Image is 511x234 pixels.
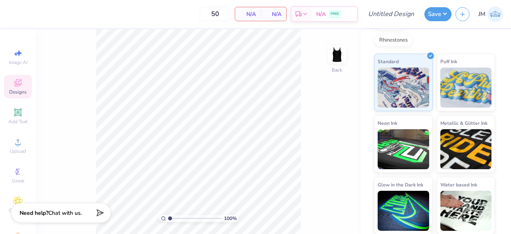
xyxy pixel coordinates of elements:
[9,89,27,95] span: Designs
[10,148,26,154] span: Upload
[9,59,28,66] span: Image AI
[331,11,339,17] span: FREE
[478,10,485,19] span: JM
[487,6,503,22] img: Joshua Mata
[4,207,32,220] span: Clipart & logos
[240,10,256,18] span: N/A
[329,46,345,62] img: Back
[424,7,452,21] button: Save
[440,129,492,169] img: Metallic & Glitter Ink
[316,10,326,18] span: N/A
[12,178,24,184] span: Greek
[378,191,429,231] img: Glow in the Dark Ink
[362,6,420,22] input: Untitled Design
[378,129,429,169] img: Neon Ink
[20,209,48,217] strong: Need help?
[200,7,231,21] input: – –
[478,6,503,22] a: JM
[332,66,342,74] div: Back
[440,68,492,108] img: Puff Ink
[378,68,429,108] img: Standard
[8,118,28,125] span: Add Text
[378,57,399,66] span: Standard
[374,34,413,46] div: Rhinestones
[440,57,457,66] span: Puff Ink
[48,209,82,217] span: Chat with us.
[224,215,237,222] span: 100 %
[440,191,492,231] img: Water based Ink
[265,10,281,18] span: N/A
[440,119,487,127] span: Metallic & Glitter Ink
[378,119,397,127] span: Neon Ink
[440,180,477,189] span: Water based Ink
[378,180,423,189] span: Glow in the Dark Ink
